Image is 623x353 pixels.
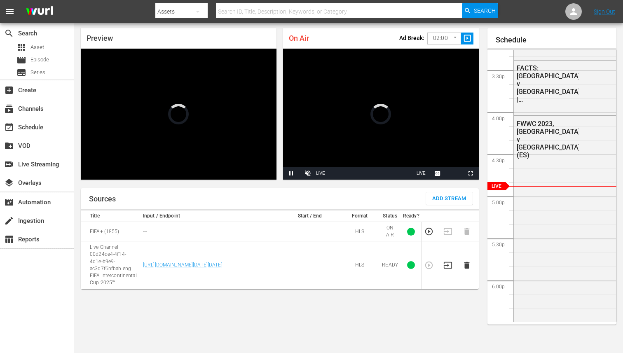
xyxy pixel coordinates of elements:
span: Asset [16,42,26,52]
span: On Air [289,34,309,42]
button: Transition [443,261,452,270]
th: Status [379,210,400,222]
span: Episode [30,56,49,64]
th: Input / Endpoint [141,210,280,222]
span: Series [30,68,45,77]
th: Format [340,210,380,222]
span: Episode [16,55,26,65]
th: Ready? [400,210,422,222]
span: Overlays [4,178,14,188]
td: ON AIR [379,222,400,241]
div: Video Player [81,49,276,180]
div: FACTS: [GEOGRAPHIC_DATA] v [GEOGRAPHIC_DATA] | [GEOGRAPHIC_DATA] 2003 (ES) [517,64,579,103]
button: Search [462,3,498,18]
td: FIFA+ (1855) [81,222,141,241]
td: --- [141,222,280,241]
a: [URL][DOMAIN_NAME][DATE][DATE] [143,262,222,268]
button: Picture-in-Picture [446,167,462,180]
span: Ingestion [4,216,14,226]
span: Channels [4,104,14,114]
span: Search [4,28,14,38]
button: Unmute [300,167,316,180]
td: Live Channel 00d24de4-4f14-4d1e-b9e9-ac3d7f6bfbab eng FIFA Intercontinental Cup 2025™ [81,241,141,289]
span: Series [16,68,26,77]
img: ans4CAIJ8jUAAAAAAAAAAAAAAAAAAAAAAAAgQb4GAAAAAAAAAAAAAAAAAAAAAAAAJMjXAAAAAAAAAAAAAAAAAAAAAAAAgAT5G... [20,2,59,21]
span: slideshow_sharp [463,34,472,43]
td: HLS [340,222,380,241]
span: LIVE [417,171,426,175]
span: Asset [30,43,44,51]
span: Automation [4,197,14,207]
div: 02:00 [427,30,461,46]
h1: Sources [89,195,116,203]
a: Sign Out [594,8,615,15]
p: Ad Break: [399,35,424,41]
span: Create [4,85,14,95]
span: Add Stream [432,194,466,203]
span: Preview [87,34,113,42]
button: Captions [429,167,446,180]
th: Start / End [280,210,340,222]
div: LIVE [316,167,325,180]
button: Fullscreen [462,167,479,180]
td: HLS [340,241,380,289]
span: VOD [4,141,14,151]
td: READY [379,241,400,289]
button: Pause [283,167,300,180]
span: menu [5,7,15,16]
button: Seek to live, currently behind live [413,167,429,180]
span: Schedule [4,122,14,132]
div: Video Player [283,49,479,180]
div: FWWC 2023, [GEOGRAPHIC_DATA] v [GEOGRAPHIC_DATA] (ES) [517,120,579,159]
button: Add Stream [426,192,473,205]
h1: Schedule [496,36,616,44]
span: Search [474,3,496,18]
button: Delete [462,261,471,270]
th: Title [81,210,141,222]
span: Live Streaming [4,159,14,169]
span: Reports [4,234,14,244]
